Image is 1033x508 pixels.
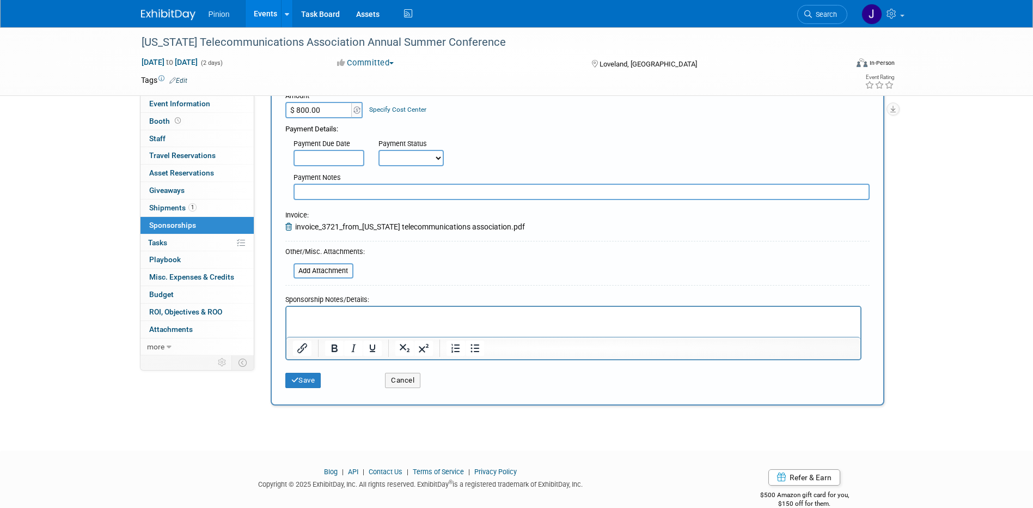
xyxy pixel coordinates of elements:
span: [DATE] [DATE] [141,57,198,67]
a: ROI, Objectives & ROO [140,304,254,320]
button: Bullet list [466,341,484,356]
a: Playbook [140,251,254,268]
span: Search [812,10,837,19]
a: Remove Attachment [285,222,295,231]
span: Budget [149,290,174,299]
sup: ® [449,479,453,485]
button: Cancel [385,373,420,388]
button: Subscript [395,341,414,356]
a: Refer & Earn [768,469,840,486]
span: | [404,468,411,476]
a: Sponsorships [140,217,254,234]
a: Contact Us [369,468,402,476]
a: Terms of Service [413,468,464,476]
a: Search [797,5,847,24]
div: Payment Due Date [294,139,362,150]
span: Staff [149,134,166,143]
span: Playbook [149,255,181,264]
a: Specify Cost Center [369,106,426,113]
div: Event Format [783,57,895,73]
span: | [466,468,473,476]
a: Privacy Policy [474,468,517,476]
div: Other/Misc. Attachments: [285,247,365,259]
a: more [140,338,254,355]
span: Giveaways [149,186,185,195]
span: Attachments [149,325,193,334]
button: Italic [344,341,363,356]
div: Payment Status [378,139,451,150]
button: Superscript [414,341,433,356]
span: 1 [188,203,197,211]
span: Booth [149,117,183,125]
div: Event Rating [865,75,894,80]
span: Tasks [148,238,167,247]
div: Payment Notes [294,173,870,184]
span: Loveland, [GEOGRAPHIC_DATA] [600,60,697,68]
div: Amount [285,91,364,102]
span: to [164,58,175,66]
button: Save [285,373,321,388]
span: Asset Reservations [149,168,214,177]
button: Underline [363,341,382,356]
a: API [348,468,358,476]
a: Staff [140,130,254,147]
a: Edit [169,77,187,84]
button: Insert/edit link [293,341,311,356]
span: ROI, Objectives & ROO [149,307,222,316]
a: Shipments1 [140,199,254,216]
a: Attachments [140,321,254,338]
span: Misc. Expenses & Credits [149,273,234,281]
button: Bold [325,341,344,356]
span: Booth not reserved yet [173,117,183,125]
a: Giveaways [140,182,254,199]
span: Pinion [209,10,230,19]
a: Event Information [140,95,254,112]
a: Misc. Expenses & Credits [140,269,254,286]
span: Event Information [149,99,210,108]
span: invoice_3721_from_[US_STATE] telecommunications association.pdf [295,222,525,231]
span: Shipments [149,203,197,212]
iframe: Rich Text Area [286,307,860,337]
span: Travel Reservations [149,151,216,160]
span: | [360,468,367,476]
div: Payment Details: [285,118,870,135]
div: Invoice: [285,210,525,221]
span: (2 days) [200,59,223,66]
td: Toggle Event Tabs [231,355,254,370]
button: Committed [333,57,398,69]
img: ExhibitDay [141,9,195,20]
div: In-Person [869,59,895,67]
div: [US_STATE] Telecommunications Association Annual Summer Conference [138,33,831,52]
button: Numbered list [447,341,465,356]
a: Travel Reservations [140,147,254,164]
div: Copyright © 2025 ExhibitDay, Inc. All rights reserved. ExhibitDay is a registered trademark of Ex... [141,477,701,489]
img: Format-Inperson.png [857,58,867,67]
td: Tags [141,75,187,86]
span: Sponsorships [149,221,196,229]
td: Personalize Event Tab Strip [213,355,232,370]
a: Budget [140,286,254,303]
a: Blog [324,468,338,476]
span: | [339,468,346,476]
div: Sponsorship Notes/Details: [285,290,861,306]
span: more [147,342,164,351]
a: Booth [140,113,254,130]
a: Asset Reservations [140,165,254,182]
a: Tasks [140,234,254,251]
img: Jennifer Plumisto [861,4,882,25]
